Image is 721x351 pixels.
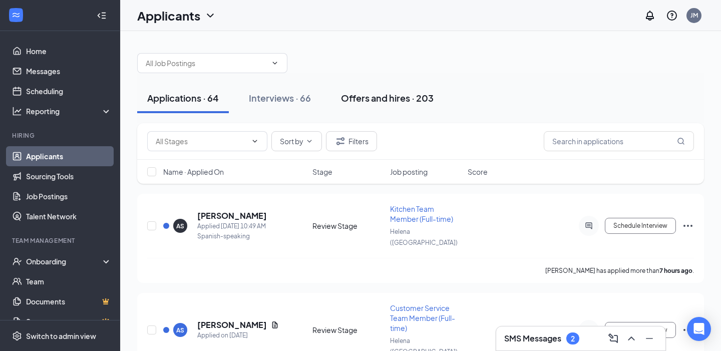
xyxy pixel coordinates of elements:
div: Switch to admin view [26,331,96,341]
div: Applied [DATE] 10:49 AM [197,221,267,231]
a: Sourcing Tools [26,166,112,186]
h5: [PERSON_NAME] [197,210,267,221]
h3: SMS Messages [504,333,561,344]
div: Interviews · 66 [249,92,311,104]
input: Search in applications [544,131,694,151]
svg: Collapse [97,11,107,21]
h1: Applicants [137,7,200,24]
svg: ChevronDown [305,137,313,145]
div: Team Management [12,236,110,245]
svg: ChevronDown [251,137,259,145]
div: Applications · 64 [147,92,219,104]
span: Stage [312,167,332,177]
svg: UserCheck [12,256,22,266]
svg: ChevronDown [271,59,279,67]
a: Talent Network [26,206,112,226]
svg: MagnifyingGlass [677,137,685,145]
svg: Ellipses [682,324,694,336]
div: Review Stage [312,221,384,231]
svg: ActiveChat [583,222,595,230]
p: [PERSON_NAME] has applied more than . [545,266,694,275]
a: Team [26,271,112,291]
span: Kitchen Team Member (Full-time) [390,204,453,223]
svg: WorkstreamLogo [11,10,21,20]
button: Sort byChevronDown [271,131,322,151]
div: Spanish-speaking [197,231,267,241]
span: Job posting [390,167,428,177]
span: Helena ([GEOGRAPHIC_DATA]) [390,228,458,246]
input: All Job Postings [146,58,267,69]
input: All Stages [156,136,247,147]
span: Customer Service Team Member (Full-time) [390,303,455,332]
a: Job Postings [26,186,112,206]
svg: Filter [334,135,346,147]
svg: ComposeMessage [607,332,619,344]
button: Schedule Interview [605,218,676,234]
div: Applied on [DATE] [197,330,279,340]
svg: Settings [12,331,22,341]
svg: ChevronUp [625,332,637,344]
button: Filter Filters [326,131,377,151]
b: 7 hours ago [659,267,692,274]
svg: Ellipses [682,220,694,232]
span: Sort by [280,138,303,145]
button: Schedule Interview [605,322,676,338]
a: Applicants [26,146,112,166]
div: Hiring [12,131,110,140]
svg: QuestionInfo [666,10,678,22]
div: Open Intercom Messenger [687,317,711,341]
svg: Analysis [12,106,22,116]
a: DocumentsCrown [26,291,112,311]
a: SurveysCrown [26,311,112,331]
svg: Minimize [643,332,655,344]
div: 2 [571,334,575,343]
button: ComposeMessage [605,330,621,346]
a: Scheduling [26,81,112,101]
div: AS [176,222,184,230]
button: Minimize [641,330,657,346]
svg: Document [271,321,279,329]
div: JM [690,11,698,20]
div: Offers and hires · 203 [341,92,434,104]
button: ChevronUp [623,330,639,346]
div: Onboarding [26,256,103,266]
div: Review Stage [312,325,384,335]
svg: Notifications [644,10,656,22]
span: Score [468,167,488,177]
svg: ChevronDown [204,10,216,22]
div: AS [176,326,184,334]
div: Reporting [26,106,112,116]
h5: [PERSON_NAME] [197,319,267,330]
a: Messages [26,61,112,81]
span: Name · Applied On [163,167,224,177]
a: Home [26,41,112,61]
